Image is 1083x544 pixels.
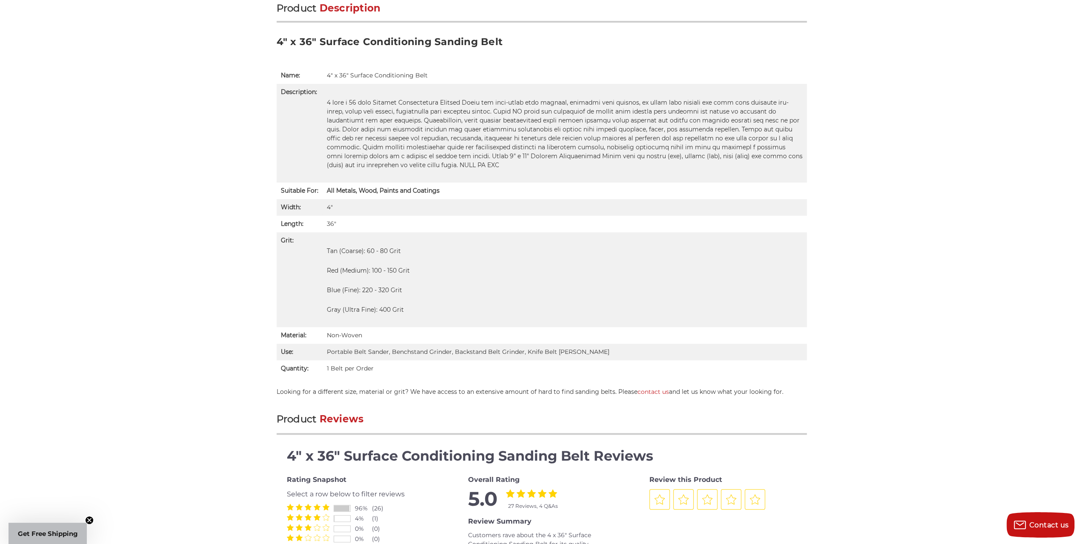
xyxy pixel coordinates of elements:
strong: Description: [281,88,317,96]
label: 4 Stars [314,534,320,541]
div: 96% [355,504,372,513]
td: 1 Belt per Order [323,360,807,377]
div: (26) [372,504,389,513]
span: Contact us [1029,521,1069,529]
label: 5 Stars [323,514,329,521]
label: 2 Stars [296,504,303,510]
div: 0% [355,524,372,533]
span: All Metals,‎ Wood, Paints and Coatings [327,187,440,194]
label: 5 Stars [323,534,329,541]
span: 5.0 [468,489,497,510]
p: 4 lore i 56 dolo Sitamet Consectetura Elitsed Doeiu tem inci-utlab etdo magnaal, enimadmi veni qu... [327,98,803,170]
label: 3 Stars [305,534,311,541]
div: Get Free ShippingClose teaser [9,523,87,544]
strong: Width: [281,203,301,211]
label: 3 Stars [305,524,311,531]
label: 1 Star [287,524,294,531]
p: Gray (Ultra Fine): 400 Grit [327,305,803,314]
p: Red (Medium): 100 - 150 Grit [327,266,803,275]
p: Looking for a different size, material or grit? We have access to an extensive amount of hard to ... [277,387,807,396]
span: Product [277,413,317,425]
div: Review Summary [468,516,615,527]
strong: Suitable For: [281,187,318,194]
h3: 4" x 36" Surface Conditioning Sanding Belt [277,35,807,54]
label: 4 Stars [314,514,320,521]
div: 0% [355,535,372,544]
label: 5 Stars [549,489,557,498]
div: Review this Product [649,475,797,485]
div: 4% [355,514,372,523]
label: 4 Stars [538,489,546,498]
button: Close teaser [85,516,94,524]
strong: Length: [281,220,303,228]
p: Blue (Fine): 220 - 320 Grit [327,286,803,295]
td: 4″ [323,199,807,216]
label: 4 Stars [314,504,320,510]
label: 3 Stars [527,489,536,498]
label: 3 Stars [305,504,311,510]
label: 2 Stars [517,489,525,498]
h4: 4" x 36" Surface Conditioning Sanding Belt Reviews [287,446,797,466]
div: Select a row below to filter reviews [287,489,434,499]
label: 4 Stars [314,524,320,531]
span: Description [320,2,381,14]
td: 36″ [323,216,807,232]
label: 5 Stars [323,524,329,531]
td: Portable Belt Sander, Benchstand Grinder, Backstand Belt Grinder, Knife Belt [PERSON_NAME] [323,344,807,360]
label: 1 Star [287,514,294,521]
td: 4" x 36" Surface Conditioning Belt [323,67,807,84]
div: Rating Snapshot [287,475,434,485]
label: 1 Star [287,534,294,541]
label: 2 Stars [296,534,303,541]
button: Contact us [1006,512,1074,538]
a: contact us [637,388,669,396]
span: Get Free Shipping [18,530,78,538]
label: 2 Stars [296,514,303,521]
strong: Material: [281,331,306,339]
p: Tan (Coarse): 60 - 80 Grit [327,247,803,256]
strong: Name: [281,71,300,79]
label: 1 Star [287,504,294,510]
strong: Grit: [281,236,294,244]
div: (1) [372,514,389,523]
span: , 4 Q&As [537,503,558,509]
span: Reviews [320,413,364,425]
div: (0) [372,524,389,533]
div: (0) [372,535,389,544]
label: 5 Stars [323,504,329,510]
td: Non-Woven [323,327,807,344]
strong: Quantity: [281,365,309,372]
span: 27 Reviews [508,503,537,509]
span: Product [277,2,317,14]
label: 3 Stars [305,514,311,521]
label: 2 Stars [296,524,303,531]
label: 1 Star [506,489,514,498]
strong: Use: [281,348,293,356]
div: Overall Rating [468,475,615,485]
